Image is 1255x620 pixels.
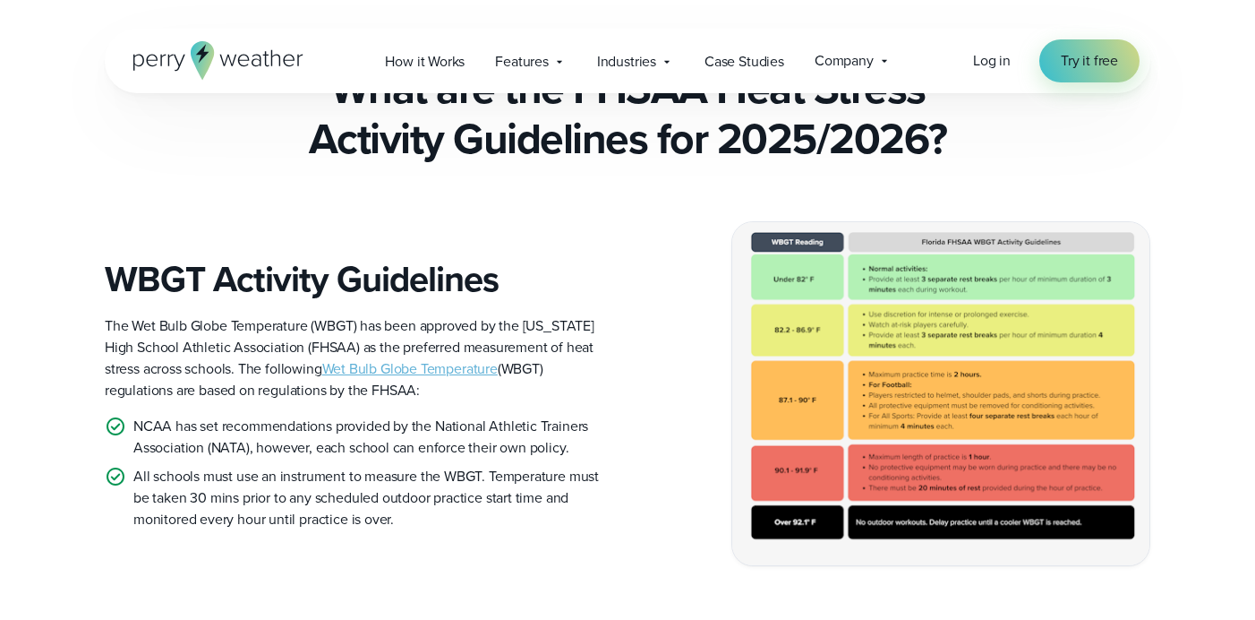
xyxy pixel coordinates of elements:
[815,50,874,72] span: Company
[105,64,1150,164] h2: What are the FHSAA Heat Stress Activity Guidelines for 2025/2026?
[105,315,613,401] p: The Wet Bulb Globe Temperature (WBGT) has been approved by the [US_STATE] High School Athletic As...
[1039,39,1140,82] a: Try it free
[689,43,799,80] a: Case Studies
[597,51,656,73] span: Industries
[105,258,613,301] h3: WBGT Activity Guidelines
[973,50,1011,72] a: Log in
[133,466,613,530] p: All schools must use an instrument to measure the WBGT. Temperature must be taken 30 mins prior t...
[1061,50,1118,72] span: Try it free
[370,43,480,80] a: How it Works
[973,50,1011,71] span: Log in
[732,222,1149,565] img: Florida FHSAA WBGT Guidelines
[704,51,784,73] span: Case Studies
[495,51,549,73] span: Features
[322,358,498,379] a: Wet Bulb Globe Temperature
[385,51,465,73] span: How it Works
[133,416,613,459] p: NCAA has set recommendations provided by the National Athletic Trainers Association (NATA), howev...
